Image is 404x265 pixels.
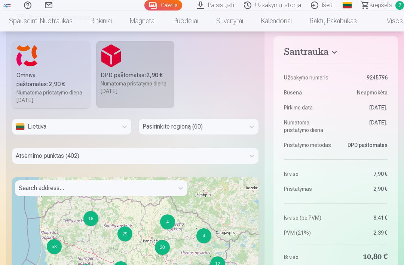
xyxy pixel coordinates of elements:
a: Raktų pakabukas [301,10,366,31]
span: Krepšelis [370,1,392,10]
dt: Iš viso [284,252,332,262]
div: Lietuva [16,122,114,131]
dt: Užsakymo numeris [284,74,332,81]
dt: Būsena [284,89,332,96]
div: 53 [47,239,62,254]
dt: PVM (21%) [284,229,332,237]
div: 53 [46,239,47,240]
a: Suvenyrai [207,10,252,31]
a: Kalendoriai [252,10,301,31]
img: /fa5 [3,3,11,7]
dd: 2,39 € [339,229,388,237]
b: 2,90 € [49,81,65,88]
dd: 8,41 € [339,214,388,222]
div: 4 [196,228,211,243]
dt: Iš viso (be PVM) [284,214,332,222]
dt: Numatoma pristatymo diena [284,119,332,134]
div: Numatoma pristatymo diena [DATE]. [16,89,86,104]
div: 18 [83,211,98,226]
div: DPD paštomatas : [101,71,170,80]
dt: Pirkimo data [284,104,332,111]
dd: 7,90 € [339,170,388,178]
dd: [DATE]. [339,119,388,134]
div: 4 [160,214,175,229]
div: 29 [117,226,132,241]
dt: Pristatymo metodas [284,141,332,149]
dd: [DATE]. [339,104,388,111]
div: 4 [113,261,114,262]
b: 2,90 € [146,72,163,79]
a: Puodeliai [165,10,207,31]
dt: Pristatymas [284,185,332,193]
div: Omniva paštomatas : [16,71,86,89]
button: Santrauka [284,46,388,60]
dt: Iš viso [284,170,332,178]
a: Rinkiniai [82,10,121,31]
dd: DPD paštomatas [339,141,388,149]
a: Magnetai [121,10,165,31]
dd: 2,90 € [339,185,388,193]
span: 2 [395,1,404,10]
dd: 10,80 € [339,252,388,262]
div: 20 [155,240,170,255]
dd: 9245796 [339,74,388,81]
div: Numatoma pristatymo diena [DATE]. [101,80,170,95]
div: 18 [83,211,84,211]
span: Neapmokėta [357,89,388,96]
